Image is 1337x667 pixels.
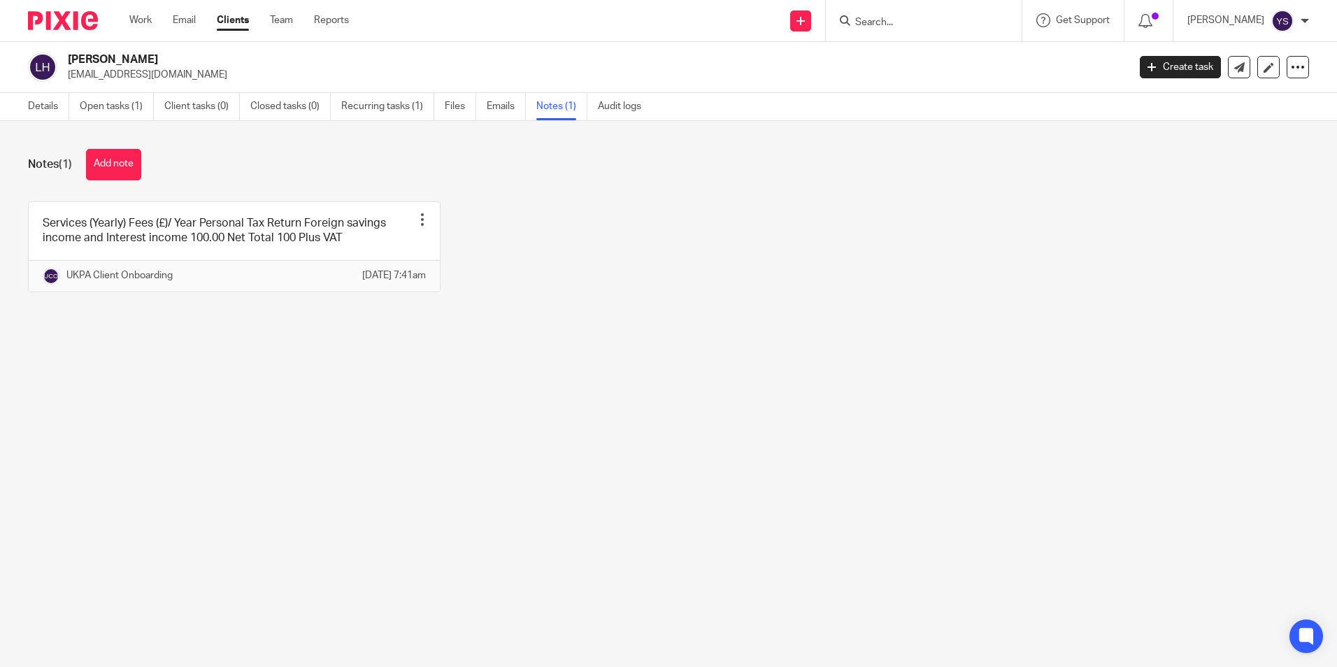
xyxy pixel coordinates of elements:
[1140,56,1221,78] a: Create task
[86,149,141,180] button: Add note
[217,13,249,27] a: Clients
[598,93,652,120] a: Audit logs
[68,68,1119,82] p: [EMAIL_ADDRESS][DOMAIN_NAME]
[314,13,349,27] a: Reports
[43,268,59,285] img: svg%3E
[28,52,57,82] img: svg%3E
[1056,15,1110,25] span: Get Support
[341,93,434,120] a: Recurring tasks (1)
[487,93,526,120] a: Emails
[66,268,173,282] p: UKPA Client Onboarding
[59,159,72,170] span: (1)
[129,13,152,27] a: Work
[28,93,69,120] a: Details
[68,52,908,67] h2: [PERSON_NAME]
[80,93,154,120] a: Open tasks (1)
[28,11,98,30] img: Pixie
[173,13,196,27] a: Email
[445,93,476,120] a: Files
[1271,10,1294,32] img: svg%3E
[362,268,426,282] p: [DATE] 7:41am
[270,13,293,27] a: Team
[250,93,331,120] a: Closed tasks (0)
[536,93,587,120] a: Notes (1)
[28,157,72,172] h1: Notes
[164,93,240,120] a: Client tasks (0)
[1187,13,1264,27] p: [PERSON_NAME]
[854,17,980,29] input: Search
